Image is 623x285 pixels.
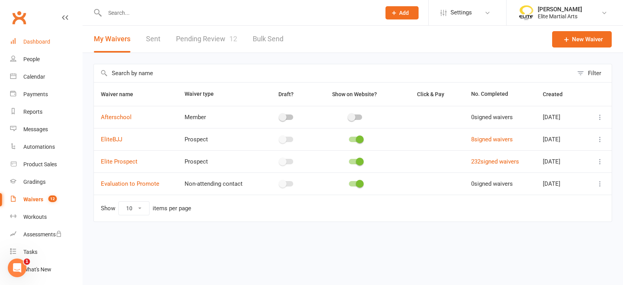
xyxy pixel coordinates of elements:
input: Search by name [94,64,573,82]
th: No. Completed [464,83,536,106]
div: Gradings [23,179,46,185]
div: Waivers [23,196,43,202]
div: Calendar [23,74,45,80]
a: Elite Prospect [101,158,137,165]
td: [DATE] [536,172,585,195]
div: Automations [23,144,55,150]
div: Elite Martial Arts [538,13,582,20]
a: 232signed waivers [471,158,519,165]
a: Reports [10,103,82,121]
div: Reports [23,109,42,115]
span: Settings [451,4,472,21]
span: Draft? [278,91,294,97]
button: Add [385,6,419,19]
a: Calendar [10,68,82,86]
div: items per page [153,205,191,212]
td: [DATE] [536,150,585,172]
span: 0 signed waivers [471,180,513,187]
td: Non-attending contact [178,172,261,195]
span: Created [543,91,571,97]
th: Waiver type [178,83,261,106]
button: Waiver name [101,90,142,99]
span: Show on Website? [332,91,377,97]
td: Prospect [178,150,261,172]
td: [DATE] [536,106,585,128]
div: Filter [588,69,601,78]
span: Click & Pay [417,91,444,97]
a: Payments [10,86,82,103]
div: Payments [23,91,48,97]
a: Product Sales [10,156,82,173]
a: Afterschool [101,114,132,121]
span: 0 signed waivers [471,114,513,121]
div: Assessments [23,231,62,237]
a: Tasks [10,243,82,261]
a: Gradings [10,173,82,191]
a: Evaluation to Promote [101,180,159,187]
button: Show on Website? [325,90,385,99]
img: thumb_image1508806937.png [518,5,534,21]
a: 8signed waivers [471,136,513,143]
a: Dashboard [10,33,82,51]
a: Pending Review12 [176,26,237,53]
div: Product Sales [23,161,57,167]
span: Waiver name [101,91,142,97]
a: Assessments [10,226,82,243]
a: Bulk Send [253,26,283,53]
span: 12 [48,195,57,202]
div: Show [101,201,191,215]
div: People [23,56,40,62]
div: Tasks [23,249,37,255]
div: Workouts [23,214,47,220]
div: Messages [23,126,48,132]
a: Sent [146,26,160,53]
a: Messages [10,121,82,138]
td: Prospect [178,128,261,150]
button: Draft? [271,90,302,99]
a: New Waiver [552,31,612,47]
a: EliteBJJ [101,136,122,143]
span: 1 [24,259,30,265]
button: My Waivers [94,26,130,53]
div: What's New [23,266,51,273]
div: [PERSON_NAME] [538,6,582,13]
a: Automations [10,138,82,156]
a: Workouts [10,208,82,226]
a: Waivers 12 [10,191,82,208]
span: Add [399,10,409,16]
button: Created [543,90,571,99]
a: People [10,51,82,68]
td: [DATE] [536,128,585,150]
button: Click & Pay [410,90,453,99]
iframe: Intercom live chat [8,259,26,277]
span: 12 [229,35,237,43]
button: Filter [573,64,612,82]
input: Search... [102,7,375,18]
a: Clubworx [9,8,29,27]
a: What's New [10,261,82,278]
div: Dashboard [23,39,50,45]
td: Member [178,106,261,128]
